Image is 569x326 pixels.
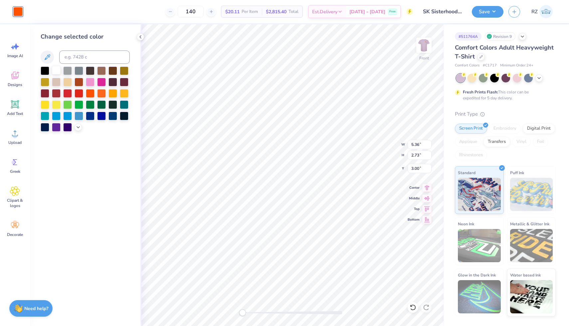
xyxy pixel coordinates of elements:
[7,53,23,58] span: Image AI
[463,89,545,101] div: This color can be expedited for 5 day delivery.
[417,39,431,52] img: Front
[458,280,501,313] img: Glow in the Dark Ink
[455,124,487,134] div: Screen Print
[483,63,497,68] span: # C1717
[458,169,475,176] span: Standard
[408,196,420,201] span: Middle
[242,8,258,15] span: Per Item
[225,8,240,15] span: $20.11
[455,63,479,68] span: Comfort Colors
[510,272,541,278] span: Water based Ink
[463,89,498,95] strong: Fresh Prints Flash:
[472,6,503,18] button: Save
[389,9,396,14] span: Free
[485,32,515,41] div: Revision 9
[455,137,481,147] div: Applique
[8,82,22,87] span: Designs
[8,140,22,145] span: Upload
[455,44,554,60] span: Comfort Colors Adult Heavyweight T-Shirt
[458,178,501,211] img: Standard
[418,5,467,18] input: Untitled Design
[7,111,23,116] span: Add Text
[510,169,524,176] span: Puff Ink
[419,55,429,61] div: Front
[489,124,521,134] div: Embroidery
[4,198,26,208] span: Clipart & logos
[7,232,23,237] span: Decorate
[408,217,420,222] span: Bottom
[512,137,531,147] div: Vinyl
[510,229,553,262] img: Metallic & Glitter Ink
[239,309,246,316] div: Accessibility label
[24,305,48,312] strong: Need help?
[312,8,337,15] span: Est. Delivery
[458,272,496,278] span: Glow in the Dark Ink
[500,63,533,68] span: Minimum Order: 24 +
[408,185,420,190] span: Center
[510,178,553,211] img: Puff Ink
[178,6,204,18] input: – –
[458,220,474,227] span: Neon Ink
[288,8,298,15] span: Total
[455,110,556,118] div: Print Type
[523,124,555,134] div: Digital Print
[528,5,556,18] a: RZ
[458,229,501,262] img: Neon Ink
[455,32,481,41] div: # 511764A
[531,8,538,16] span: RZ
[41,32,130,41] div: Change selected color
[510,280,553,313] img: Water based Ink
[10,169,20,174] span: Greek
[266,8,286,15] span: $2,815.40
[510,220,549,227] span: Metallic & Glitter Ink
[483,137,510,147] div: Transfers
[408,206,420,212] span: Top
[533,137,548,147] div: Foil
[539,5,553,18] img: Rachel Zimmerman
[349,8,385,15] span: [DATE] - [DATE]
[455,150,487,160] div: Rhinestones
[59,51,130,64] input: e.g. 7428 c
